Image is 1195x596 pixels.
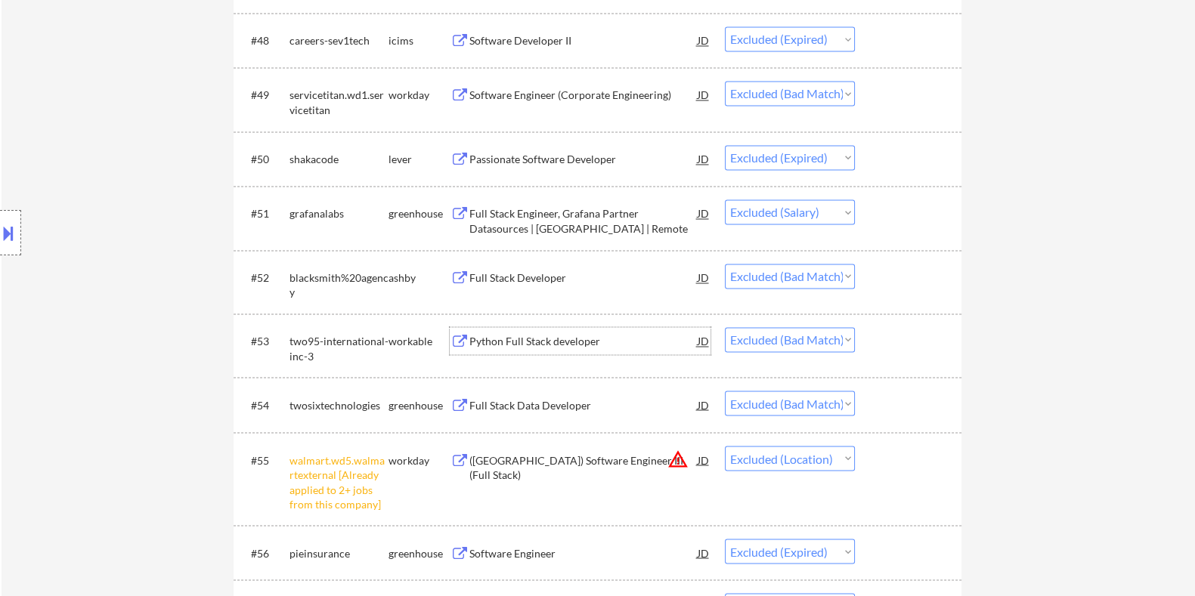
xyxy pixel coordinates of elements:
div: greenhouse [388,545,450,560]
div: JD [695,391,710,418]
div: grafanalabs [289,206,388,221]
div: #48 [250,33,277,48]
button: warning_amber [667,448,688,469]
div: two95-international-inc-3 [289,334,388,363]
div: Python Full Stack developer [469,334,697,349]
div: JD [695,539,710,566]
div: #55 [250,452,277,468]
div: JD [695,26,710,54]
div: workday [388,88,450,103]
div: Full Stack Data Developer [469,397,697,412]
div: servicetitan.wd1.servicetitan [289,88,388,117]
div: greenhouse [388,397,450,412]
div: workable [388,334,450,349]
div: JD [695,199,710,227]
div: shakacode [289,152,388,167]
div: blacksmith%20agency [289,270,388,300]
div: workday [388,452,450,468]
div: JD [695,446,710,473]
div: lever [388,152,450,167]
div: #56 [250,545,277,560]
div: icims [388,33,450,48]
div: Software Engineer [469,545,697,560]
div: Passionate Software Developer [469,152,697,167]
div: JD [695,145,710,172]
div: walmart.wd5.walmartexternal [Already applied to 2+ jobs from this company] [289,452,388,511]
div: twosixtechnologies [289,397,388,412]
div: Software Developer II [469,33,697,48]
div: ([GEOGRAPHIC_DATA]) Software Engineer III (Full Stack) [469,452,697,482]
div: careers-sev1tech [289,33,388,48]
div: Full Stack Engineer, Grafana Partner Datasources | [GEOGRAPHIC_DATA] | Remote [469,206,697,236]
div: greenhouse [388,206,450,221]
div: JD [695,264,710,291]
div: #49 [250,88,277,103]
div: Software Engineer (Corporate Engineering) [469,88,697,103]
div: JD [695,81,710,108]
div: ashby [388,270,450,286]
div: pieinsurance [289,545,388,560]
div: Full Stack Developer [469,270,697,286]
div: JD [695,327,710,354]
div: #54 [250,397,277,412]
